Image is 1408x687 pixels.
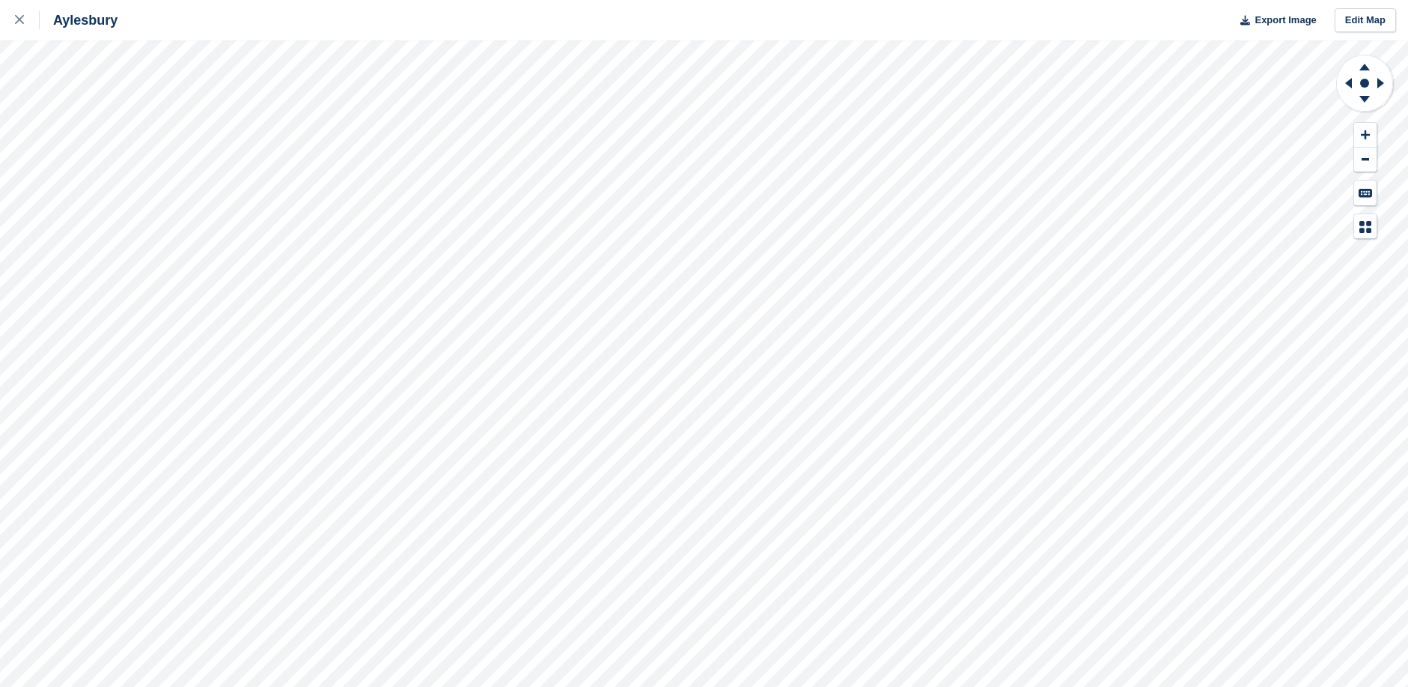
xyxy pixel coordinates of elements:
span: Export Image [1255,13,1316,28]
div: Aylesbury [40,11,118,29]
button: Map Legend [1354,214,1377,239]
button: Keyboard Shortcuts [1354,181,1377,205]
button: Zoom In [1354,123,1377,148]
button: Zoom Out [1354,148,1377,172]
a: Edit Map [1335,8,1396,33]
button: Export Image [1231,8,1317,33]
